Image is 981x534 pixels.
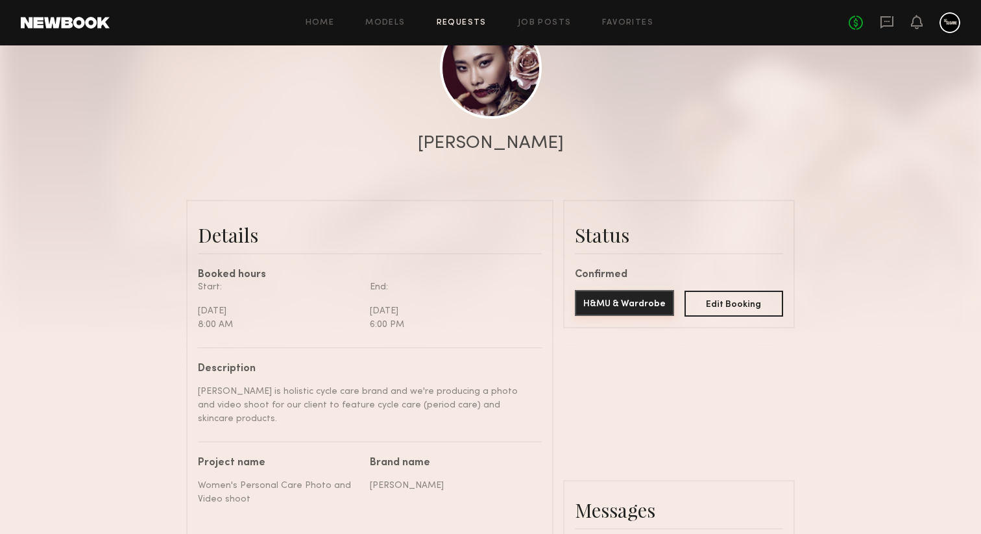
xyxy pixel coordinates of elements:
[684,291,784,317] button: Edit Booking
[602,19,653,27] a: Favorites
[370,304,532,318] div: [DATE]
[198,304,360,318] div: [DATE]
[370,318,532,332] div: 6:00 PM
[198,222,542,248] div: Details
[370,479,532,492] div: [PERSON_NAME]
[518,19,572,27] a: Job Posts
[370,458,532,468] div: Brand name
[418,134,564,152] div: [PERSON_NAME]
[437,19,487,27] a: Requests
[575,497,783,523] div: Messages
[198,479,360,506] div: Women's Personal Care Photo and Video shoot
[198,458,360,468] div: Project name
[198,385,532,426] div: [PERSON_NAME] is holistic cycle care brand and we're producing a photo and video shoot for our cl...
[575,290,674,316] button: H&MU & Wardrobe
[198,318,360,332] div: 8:00 AM
[575,270,783,280] div: Confirmed
[575,222,783,248] div: Status
[198,364,532,374] div: Description
[198,280,360,294] div: Start:
[306,19,335,27] a: Home
[365,19,405,27] a: Models
[198,270,542,280] div: Booked hours
[370,280,532,294] div: End:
